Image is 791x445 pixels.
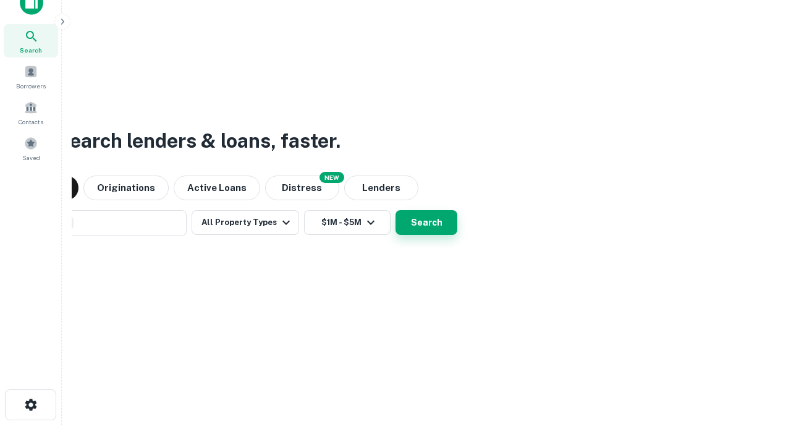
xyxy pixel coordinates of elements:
span: Saved [22,153,40,163]
button: Search distressed loans with lien and other non-mortgage details. [265,176,339,200]
a: Contacts [4,96,58,129]
iframe: Chat Widget [729,346,791,405]
span: Borrowers [16,81,46,91]
span: Contacts [19,117,43,127]
button: Search [395,210,457,235]
button: $1M - $5M [304,210,391,235]
button: Originations [83,176,169,200]
div: NEW [319,172,344,183]
button: All Property Types [192,210,299,235]
h3: Search lenders & loans, faster. [56,126,341,156]
button: Lenders [344,176,418,200]
a: Search [4,24,58,57]
a: Saved [4,132,58,165]
button: Active Loans [174,176,260,200]
a: Borrowers [4,60,58,93]
span: Search [20,45,42,55]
